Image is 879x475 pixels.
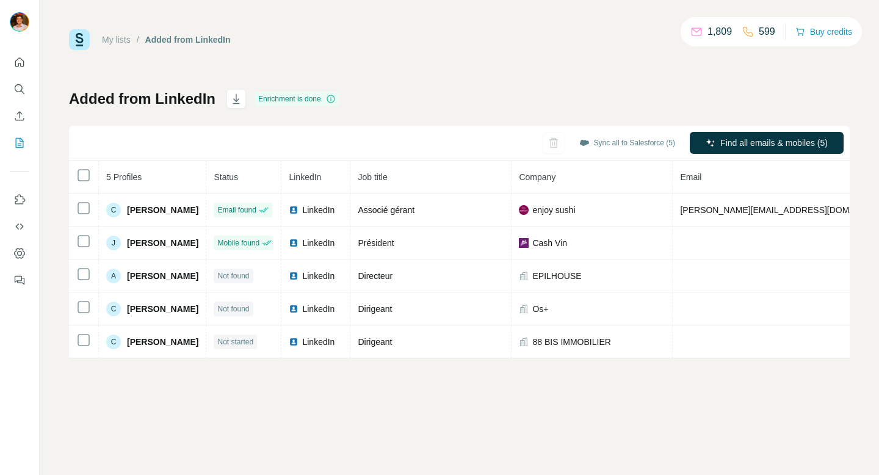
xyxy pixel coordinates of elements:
[707,24,732,39] p: 1,809
[289,172,321,182] span: LinkedIn
[127,237,198,249] span: [PERSON_NAME]
[302,303,335,315] span: LinkedIn
[217,205,256,216] span: Email found
[217,303,249,314] span: Not found
[10,51,29,73] button: Quick start
[106,236,121,250] div: J
[127,204,198,216] span: [PERSON_NAME]
[519,205,529,215] img: company-logo
[217,270,249,281] span: Not found
[532,237,567,249] span: Cash Vin
[10,189,29,211] button: Use Surfe on LinkedIn
[69,89,215,109] h1: Added from LinkedIn
[217,336,253,347] span: Not started
[127,303,198,315] span: [PERSON_NAME]
[759,24,775,39] p: 599
[358,271,392,281] span: Directeur
[690,132,844,154] button: Find all emails & mobiles (5)
[532,270,581,282] span: EPILHOUSE
[302,237,335,249] span: LinkedIn
[519,238,529,248] img: company-logo
[106,203,121,217] div: C
[302,270,335,282] span: LinkedIn
[214,172,238,182] span: Status
[358,304,392,314] span: Dirigeant
[127,270,198,282] span: [PERSON_NAME]
[519,172,555,182] span: Company
[106,302,121,316] div: C
[720,137,828,149] span: Find all emails & mobiles (5)
[10,12,29,32] img: Avatar
[302,204,335,216] span: LinkedIn
[289,304,298,314] img: LinkedIn logo
[532,336,610,348] span: 88 BIS IMMOBILIER
[10,78,29,100] button: Search
[571,134,684,152] button: Sync all to Salesforce (5)
[289,271,298,281] img: LinkedIn logo
[106,269,121,283] div: A
[680,172,701,182] span: Email
[532,303,548,315] span: Os+
[358,337,392,347] span: Dirigeant
[532,204,575,216] span: enjoy sushi
[106,172,142,182] span: 5 Profiles
[358,238,394,248] span: Président
[69,29,90,50] img: Surfe Logo
[10,242,29,264] button: Dashboard
[10,269,29,291] button: Feedback
[145,34,231,46] div: Added from LinkedIn
[302,336,335,348] span: LinkedIn
[358,172,387,182] span: Job title
[289,337,298,347] img: LinkedIn logo
[255,92,339,106] div: Enrichment is done
[127,336,198,348] span: [PERSON_NAME]
[217,237,259,248] span: Mobile found
[289,205,298,215] img: LinkedIn logo
[10,132,29,154] button: My lists
[102,35,131,45] a: My lists
[10,105,29,127] button: Enrich CSV
[137,34,139,46] li: /
[10,216,29,237] button: Use Surfe API
[795,23,852,40] button: Buy credits
[289,238,298,248] img: LinkedIn logo
[358,205,414,215] span: Associé gérant
[106,335,121,349] div: C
